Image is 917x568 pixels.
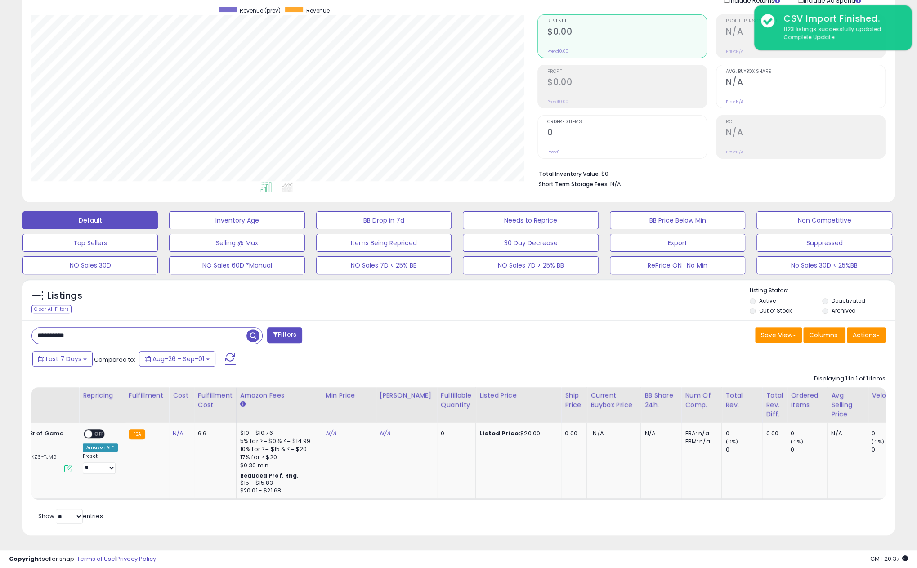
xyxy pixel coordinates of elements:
div: Displaying 1 to 1 of 1 items [814,375,886,383]
span: N/A [593,429,604,438]
div: Total Rev. [725,391,758,410]
span: OFF [92,430,107,438]
div: Repricing [83,391,121,400]
h5: Listings [48,290,82,302]
b: Total Inventory Value: [539,170,600,178]
div: 0 [725,429,762,438]
div: 0 [872,446,908,454]
div: seller snap | | [9,555,156,564]
div: N/A [831,429,861,438]
label: Archived [831,307,855,314]
span: Last 7 Days [46,354,81,363]
div: 1123 listings successfully updated. [777,25,905,42]
span: N/A [610,180,621,188]
div: Min Price [326,391,372,400]
div: Amazon AI * [83,443,118,452]
div: Current Buybox Price [590,391,637,410]
label: Out of Stock [759,307,792,314]
b: Short Term Storage Fees: [539,180,609,188]
div: 17% for > $20 [240,453,315,461]
button: Last 7 Days [32,351,93,367]
small: Prev: N/A [726,149,743,155]
div: $10 - $10.76 [240,429,315,437]
label: Active [759,297,776,304]
button: Filters [267,327,302,343]
div: $20.01 - $21.68 [240,487,315,495]
small: Prev: $0.00 [547,49,568,54]
span: Ordered Items [547,120,707,125]
div: [PERSON_NAME] [380,391,433,400]
div: Ship Price [565,391,583,410]
div: 5% for >= $0 & <= $14.99 [240,437,315,445]
h2: N/A [726,27,885,39]
div: Ordered Items [791,391,823,410]
button: RePrice ON ; No Min [610,256,745,274]
button: NO Sales 30D [22,256,158,274]
div: Total Rev. Diff. [766,391,783,419]
div: 0 [791,429,827,438]
button: Items Being Repriced [316,234,452,252]
u: Complete Update [783,33,834,41]
button: NO Sales 60D *Manual [169,256,304,274]
b: Reduced Prof. Rng. [240,472,299,479]
div: BB Share 24h. [644,391,677,410]
a: N/A [326,429,336,438]
button: No Sales 30D < 25%BB [756,256,892,274]
div: Amazon Fees [240,391,318,400]
small: Prev: $0.00 [547,99,568,104]
span: Revenue (prev) [240,7,281,14]
button: Top Sellers [22,234,158,252]
button: Inventory Age [169,211,304,229]
div: 0 [725,446,762,454]
button: 30 Day Decrease [463,234,598,252]
span: Revenue [547,19,707,24]
div: $0.30 min [240,461,315,470]
h2: 0 [547,127,707,139]
button: Suppressed [756,234,892,252]
button: Non Competitive [756,211,892,229]
span: Columns [809,331,837,340]
small: Prev: N/A [726,49,743,54]
small: (0%) [725,438,738,445]
strong: Copyright [9,555,42,563]
div: Avg Selling Price [831,391,864,419]
span: Aug-26 - Sep-01 [152,354,204,363]
div: 0 [791,446,827,454]
div: Listed Price [479,391,557,400]
div: Cost [173,391,190,400]
button: NO Sales 7D < 25% BB [316,256,452,274]
a: N/A [173,429,183,438]
button: BB Drop in 7d [316,211,452,229]
a: N/A [380,429,390,438]
div: CSV Import Finished. [777,12,905,25]
span: ROI [726,120,885,125]
div: $20.00 [479,429,554,438]
h2: N/A [726,77,885,89]
div: Fulfillment [129,391,165,400]
div: Velocity [872,391,904,400]
div: 0 [441,429,469,438]
b: Listed Price: [479,429,520,438]
button: Export [610,234,745,252]
small: Prev: N/A [726,99,743,104]
button: Default [22,211,158,229]
small: (0%) [791,438,803,445]
span: Profit [547,69,707,74]
div: Fulfillment Cost [198,391,233,410]
h2: $0.00 [547,27,707,39]
span: Avg. Buybox Share [726,69,885,74]
small: Amazon Fees. [240,400,246,408]
h2: $0.00 [547,77,707,89]
button: Needs to Reprice [463,211,598,229]
div: FBA: n/a [685,429,715,438]
div: Clear All Filters [31,305,72,313]
div: Fulfillable Quantity [441,391,472,410]
div: Num of Comp. [685,391,718,410]
button: NO Sales 7D > 25% BB [463,256,598,274]
a: Privacy Policy [116,555,156,563]
p: Listing States: [750,286,895,295]
span: 2025-09-9 20:37 GMT [870,555,908,563]
span: Compared to: [94,355,135,364]
div: 0.00 [565,429,580,438]
div: Preset: [83,453,118,474]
